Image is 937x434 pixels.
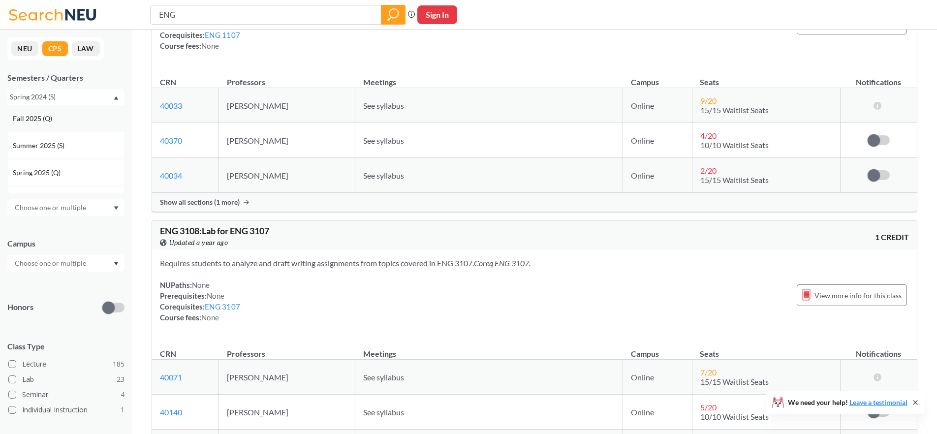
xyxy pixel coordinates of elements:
label: Seminar [8,388,125,401]
td: [PERSON_NAME] [219,395,355,430]
div: CRN [160,348,176,359]
th: Professors [219,67,355,88]
span: 10/10 Waitlist Seats [700,412,769,421]
button: NEU [11,41,38,56]
span: 10/10 Waitlist Seats [700,140,769,150]
a: 40033 [160,101,182,110]
div: Spring 2024 (S) [10,92,113,102]
th: Meetings [355,339,623,360]
th: Seats [692,339,841,360]
label: Lecture [8,358,125,371]
a: 40370 [160,136,182,145]
p: Honors [7,302,33,313]
label: Lab [8,373,125,386]
a: Leave a testimonial [849,398,907,406]
i: Coreq ENG 3107. [474,258,531,268]
div: Show all sections (1 more) [152,193,917,212]
th: Meetings [355,67,623,88]
span: 15/15 Waitlist Seats [700,377,769,386]
span: 7 / 20 [700,368,717,377]
span: 5 / 20 [700,403,717,412]
span: ENG 3108 : Lab for ENG 3107 [160,225,269,236]
span: 4 / 20 [700,131,717,140]
td: [PERSON_NAME] [219,123,355,158]
span: Show all sections (1 more) [160,198,240,207]
td: [PERSON_NAME] [219,88,355,123]
th: Notifications [841,339,917,360]
span: None [207,291,224,300]
td: Online [623,360,692,395]
div: CRN [160,77,176,88]
th: Campus [623,67,692,88]
svg: Dropdown arrow [114,262,119,266]
a: 40071 [160,372,182,382]
button: LAW [72,41,100,56]
td: [PERSON_NAME] [219,360,355,395]
span: Updated a year ago [169,237,228,248]
span: 2 / 20 [700,166,717,175]
div: Dropdown arrow [7,199,125,216]
span: 23 [117,374,125,385]
span: None [201,41,219,50]
div: Spring 2024 (S)Dropdown arrowFall 2025 (Q)Summer 2025 (S)Spring 2025 (Q)Spring 2025 (S)Winter 202... [7,89,125,105]
label: Individual Instruction [8,403,125,416]
a: 40034 [160,171,182,180]
a: ENG 1107 [205,31,240,39]
td: Online [623,88,692,123]
td: Online [623,158,692,193]
span: 9 / 20 [700,96,717,105]
span: Spring 2025 (Q) [13,167,62,178]
button: Sign In [417,5,457,24]
div: NUPaths: Prerequisites: Corequisites: Course fees: [160,279,240,323]
input: Class, professor, course number, "phrase" [158,6,374,23]
span: See syllabus [363,136,404,145]
span: Class Type [7,341,125,352]
span: See syllabus [363,407,404,417]
td: [PERSON_NAME] [219,158,355,193]
span: Summer 2025 (S) [13,140,66,151]
th: Seats [692,67,841,88]
span: Requires students to analyze and draft writing assignments from topics covered in ENG 3107. [160,258,531,268]
a: 40140 [160,407,182,417]
span: 15/15 Waitlist Seats [700,105,769,115]
span: 15/15 Waitlist Seats [700,175,769,185]
a: ENG 3107 [205,302,240,311]
th: Professors [219,339,355,360]
span: See syllabus [363,101,404,110]
input: Choose one or multiple [10,257,93,269]
span: Fall 2025 (Q) [13,113,54,124]
span: View more info for this class [814,289,902,302]
th: Notifications [841,67,917,88]
span: 4 [121,389,125,400]
th: Campus [623,339,692,360]
span: 185 [113,359,125,370]
td: Online [623,395,692,430]
span: We need your help! [788,399,907,406]
span: 1 CREDIT [875,232,909,243]
div: magnifying glass [381,5,406,25]
span: None [192,280,210,289]
span: See syllabus [363,171,404,180]
svg: magnifying glass [387,8,399,22]
div: Semesters / Quarters [7,72,125,83]
span: 1 [121,404,125,415]
button: CPS [42,41,68,56]
td: Online [623,123,692,158]
div: Campus [7,238,125,249]
div: Dropdown arrow [7,255,125,272]
span: None [201,313,219,322]
svg: Dropdown arrow [114,206,119,210]
div: NUPaths: Prerequisites: Corequisites: Course fees: [160,8,242,51]
svg: Dropdown arrow [114,96,119,100]
input: Choose one or multiple [10,202,93,214]
span: See syllabus [363,372,404,382]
